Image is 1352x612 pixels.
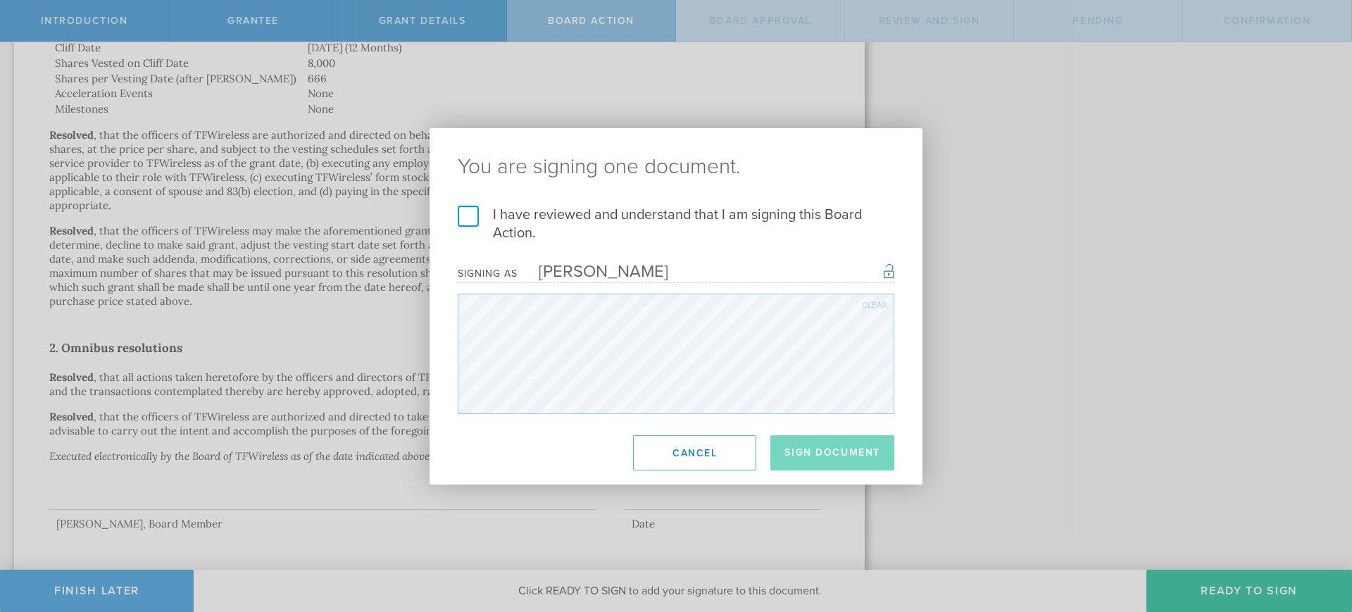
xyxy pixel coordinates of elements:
[1282,502,1352,570] iframe: Chat Widget
[458,268,518,280] div: Signing as
[458,156,894,177] ng-pluralize: You are signing one document.
[518,261,668,282] div: [PERSON_NAME]
[633,435,756,470] button: Cancel
[458,206,894,242] label: I have reviewed and understand that I am signing this Board Action.
[770,435,894,470] button: Sign Document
